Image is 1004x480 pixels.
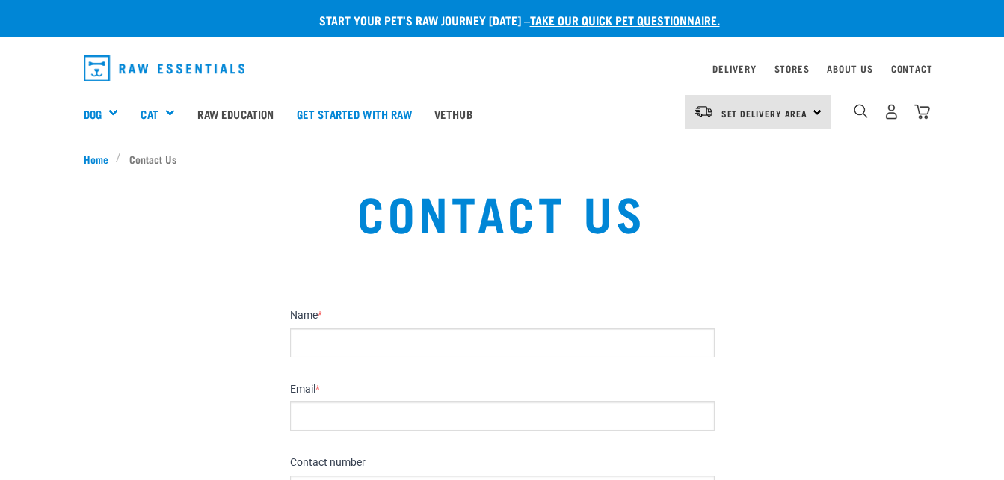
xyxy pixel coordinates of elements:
[290,383,715,396] label: Email
[854,104,868,118] img: home-icon-1@2x.png
[721,111,808,116] span: Set Delivery Area
[694,105,714,118] img: van-moving.png
[186,84,285,144] a: Raw Education
[423,84,484,144] a: Vethub
[290,456,715,470] label: Contact number
[286,84,423,144] a: Get started with Raw
[530,16,720,23] a: take our quick pet questionnaire.
[827,66,872,71] a: About Us
[914,104,930,120] img: home-icon@2x.png
[290,309,715,322] label: Name
[84,151,117,167] a: Home
[84,55,245,81] img: Raw Essentials Logo
[712,66,756,71] a: Delivery
[84,151,921,167] nav: breadcrumbs
[141,105,158,123] a: Cat
[194,185,810,239] h1: Contact Us
[84,151,108,167] span: Home
[84,105,102,123] a: Dog
[774,66,810,71] a: Stores
[884,104,899,120] img: user.png
[72,49,933,87] nav: dropdown navigation
[891,66,933,71] a: Contact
